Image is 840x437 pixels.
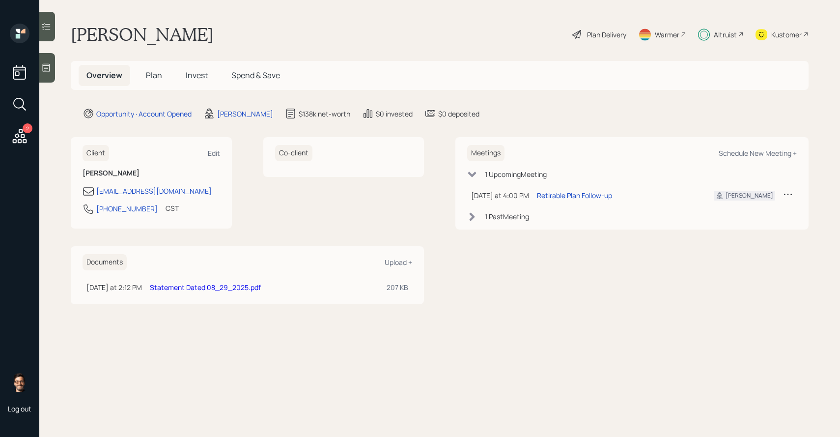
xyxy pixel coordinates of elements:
[83,169,220,177] h6: [PERSON_NAME]
[771,29,802,40] div: Kustomer
[8,404,31,413] div: Log out
[655,29,679,40] div: Warmer
[10,373,29,392] img: sami-boghos-headshot.png
[587,29,626,40] div: Plan Delivery
[231,70,280,81] span: Spend & Save
[299,109,350,119] div: $138k net-worth
[485,211,529,222] div: 1 Past Meeting
[96,186,212,196] div: [EMAIL_ADDRESS][DOMAIN_NAME]
[438,109,479,119] div: $0 deposited
[537,190,612,201] div: Retirable Plan Follow-up
[275,145,312,161] h6: Co-client
[376,109,413,119] div: $0 invested
[23,123,32,133] div: 2
[83,145,109,161] h6: Client
[83,254,127,270] h6: Documents
[86,70,122,81] span: Overview
[96,109,192,119] div: Opportunity · Account Opened
[217,109,273,119] div: [PERSON_NAME]
[86,282,142,292] div: [DATE] at 2:12 PM
[71,24,214,45] h1: [PERSON_NAME]
[385,258,412,267] div: Upload +
[208,148,220,158] div: Edit
[719,148,797,158] div: Schedule New Meeting +
[146,70,162,81] span: Plan
[150,283,261,292] a: Statement Dated 08_29_2025.pdf
[726,191,773,200] div: [PERSON_NAME]
[96,204,158,214] div: [PHONE_NUMBER]
[485,169,547,179] div: 1 Upcoming Meeting
[166,203,179,213] div: CST
[387,282,408,292] div: 207 KB
[471,190,529,201] div: [DATE] at 4:00 PM
[467,145,504,161] h6: Meetings
[714,29,737,40] div: Altruist
[186,70,208,81] span: Invest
